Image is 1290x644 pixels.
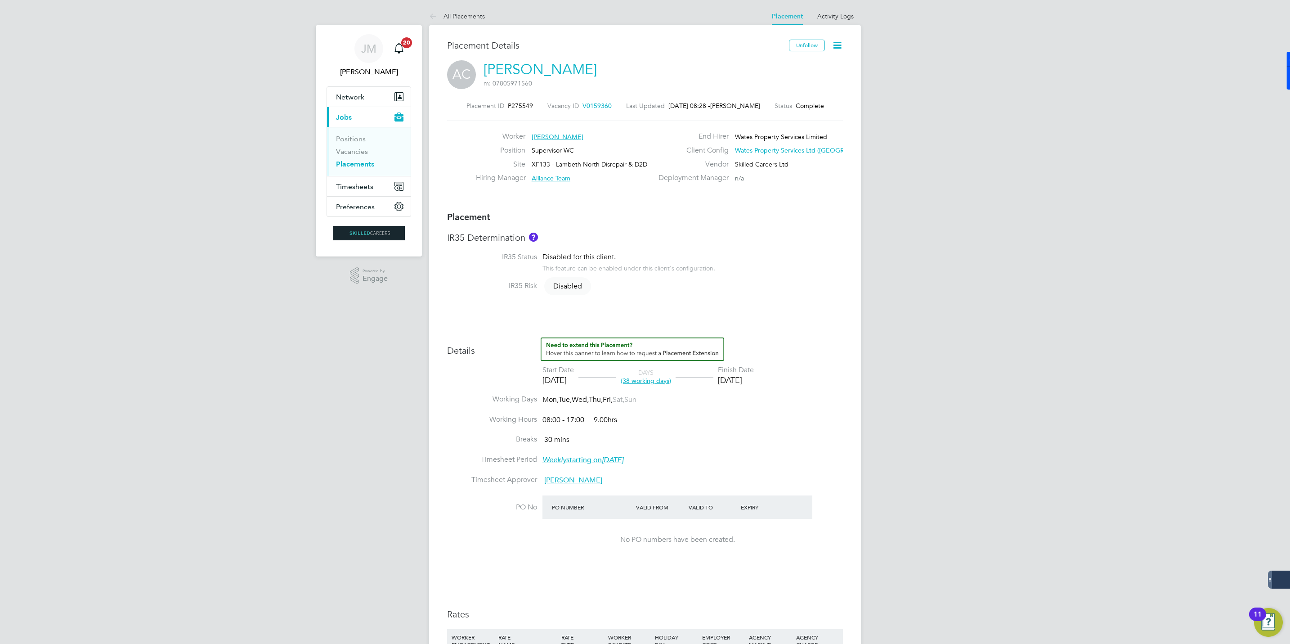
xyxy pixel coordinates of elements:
[542,252,616,261] span: Disabled for this client.
[447,212,490,222] b: Placement
[532,174,570,182] span: Alliance Team
[626,102,665,110] label: Last Updated
[735,160,788,168] span: Skilled Careers Ltd
[542,455,566,464] em: Weekly
[551,535,803,545] div: No PO numbers have been created.
[559,395,572,404] span: Tue,
[447,415,537,424] label: Working Hours
[327,127,411,176] div: Jobs
[466,102,504,110] label: Placement ID
[550,499,634,515] div: PO Number
[653,173,729,183] label: Deployment Manager
[542,365,574,375] div: Start Date
[401,37,412,48] span: 20
[327,34,411,77] a: JM[PERSON_NAME]
[447,608,843,620] h3: Rates
[775,102,792,110] label: Status
[613,395,624,404] span: Sat,
[363,267,388,275] span: Powered by
[532,133,583,141] span: [PERSON_NAME]
[333,226,405,240] img: skilledcareers-logo-retina.png
[361,43,376,54] span: JM
[336,93,364,101] span: Network
[572,395,589,404] span: Wed,
[653,160,729,169] label: Vendor
[542,395,559,404] span: Mon,
[624,395,636,404] span: Sun
[544,435,569,444] span: 30 mins
[447,60,476,89] span: AC
[447,475,537,485] label: Timesheet Approver
[817,12,854,20] a: Activity Logs
[336,113,352,122] span: Jobs
[718,375,754,385] div: [DATE]
[796,102,824,110] span: Complete
[735,133,827,141] span: Wates Property Services Limited
[447,455,537,464] label: Timesheet Period
[350,267,388,284] a: Powered byEngage
[582,102,612,110] span: V0159360
[735,146,890,154] span: Wates Property Services Ltd ([GEOGRAPHIC_DATA]…
[710,102,760,110] span: [PERSON_NAME]
[327,107,411,127] button: Jobs
[447,435,537,444] label: Breaks
[772,13,803,20] a: Placement
[336,203,375,211] span: Preferences
[1254,614,1262,626] div: 11
[653,132,729,141] label: End Hirer
[327,67,411,77] span: Jack McMurray
[447,338,843,356] h3: Details
[653,146,729,155] label: Client Config
[532,160,647,168] span: XF133 - Lambeth North Disrepair & D2D
[447,252,537,262] label: IR35 Status
[447,281,537,291] label: IR35 Risk
[390,34,408,63] a: 20
[476,173,525,183] label: Hiring Manager
[484,79,532,87] span: m: 07805971560
[1254,608,1283,637] button: Open Resource Center, 11 new notifications
[476,132,525,141] label: Worker
[544,476,602,485] span: [PERSON_NAME]
[476,146,525,155] label: Position
[316,25,422,257] nav: Main navigation
[589,395,603,404] span: Thu,
[547,102,579,110] label: Vacancy ID
[718,365,754,375] div: Finish Date
[544,277,591,295] span: Disabled
[327,197,411,216] button: Preferences
[529,233,538,242] button: About IR35
[447,503,537,512] label: PO No
[447,395,537,404] label: Working Days
[363,275,388,283] span: Engage
[542,262,715,272] div: This feature can be enabled under this client's configuration.
[327,87,411,107] button: Network
[336,135,366,143] a: Positions
[508,102,533,110] span: P275549
[542,455,623,464] span: starting on
[686,499,739,515] div: Valid To
[789,40,825,51] button: Unfollow
[327,226,411,240] a: Go to home page
[542,375,574,385] div: [DATE]
[327,176,411,196] button: Timesheets
[447,40,782,51] h3: Placement Details
[634,499,686,515] div: Valid From
[429,12,485,20] a: All Placements
[589,415,617,424] span: 9.00hrs
[541,338,724,361] button: How to extend a Placement?
[739,499,791,515] div: Expiry
[602,455,623,464] em: [DATE]
[336,182,373,191] span: Timesheets
[542,415,617,425] div: 08:00 - 17:00
[336,147,368,156] a: Vacancies
[447,232,843,243] h3: IR35 Determination
[603,395,613,404] span: Fri,
[336,160,374,168] a: Placements
[532,146,574,154] span: Supervisor WC
[484,61,597,78] a: [PERSON_NAME]
[621,377,671,385] span: (38 working days)
[668,102,710,110] span: [DATE] 08:28 -
[476,160,525,169] label: Site
[735,174,744,182] span: n/a
[616,369,676,385] div: DAYS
